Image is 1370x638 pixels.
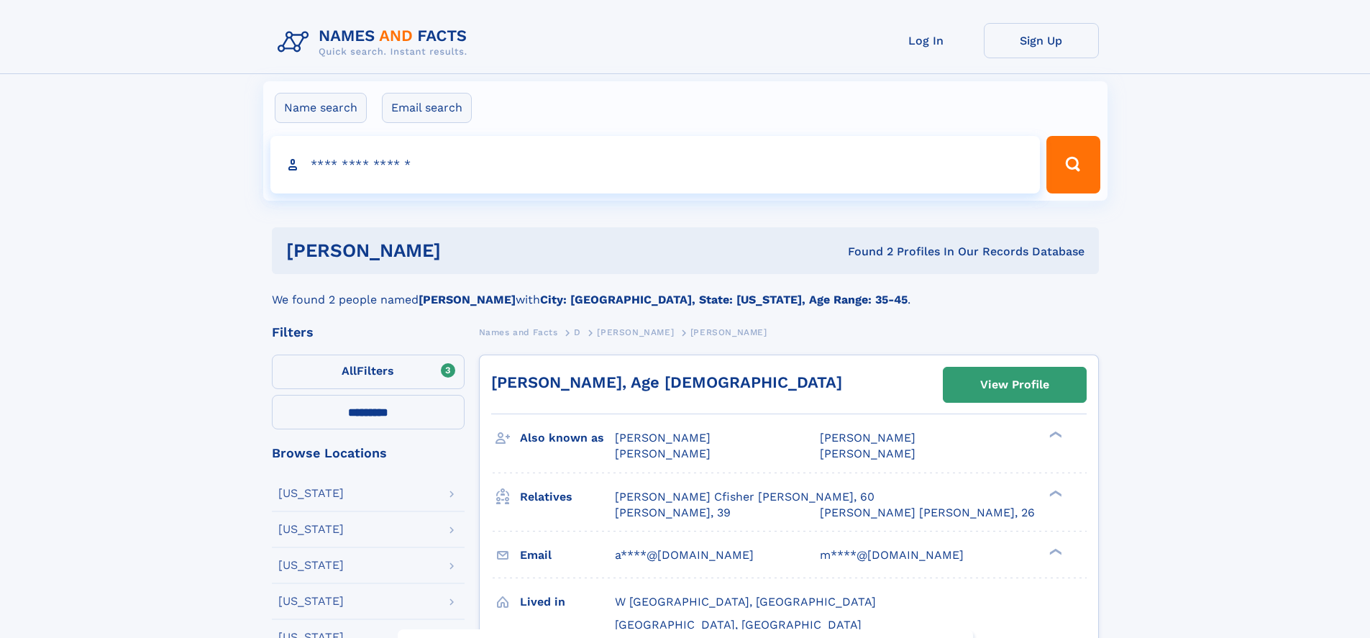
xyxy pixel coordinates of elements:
[820,431,915,445] span: [PERSON_NAME]
[597,323,674,341] a: [PERSON_NAME]
[944,368,1086,402] a: View Profile
[1046,488,1063,498] div: ❯
[275,93,367,123] label: Name search
[615,595,876,609] span: W [GEOGRAPHIC_DATA], [GEOGRAPHIC_DATA]
[1046,430,1063,439] div: ❯
[574,327,581,337] span: D
[419,293,516,306] b: [PERSON_NAME]
[615,447,711,460] span: [PERSON_NAME]
[270,136,1041,193] input: search input
[272,326,465,339] div: Filters
[574,323,581,341] a: D
[869,23,984,58] a: Log In
[615,505,731,521] a: [PERSON_NAME], 39
[520,485,615,509] h3: Relatives
[479,323,558,341] a: Names and Facts
[1046,136,1100,193] button: Search Button
[520,590,615,614] h3: Lived in
[615,431,711,445] span: [PERSON_NAME]
[278,524,344,535] div: [US_STATE]
[1046,547,1063,556] div: ❯
[615,489,874,505] a: [PERSON_NAME] Cfisher [PERSON_NAME], 60
[520,426,615,450] h3: Also known as
[382,93,472,123] label: Email search
[278,488,344,499] div: [US_STATE]
[272,355,465,389] label: Filters
[690,327,767,337] span: [PERSON_NAME]
[520,543,615,568] h3: Email
[286,242,644,260] h1: [PERSON_NAME]
[820,447,915,460] span: [PERSON_NAME]
[644,244,1084,260] div: Found 2 Profiles In Our Records Database
[615,618,862,632] span: [GEOGRAPHIC_DATA], [GEOGRAPHIC_DATA]
[984,23,1099,58] a: Sign Up
[272,274,1099,309] div: We found 2 people named with .
[278,560,344,571] div: [US_STATE]
[540,293,908,306] b: City: [GEOGRAPHIC_DATA], State: [US_STATE], Age Range: 35-45
[820,505,1035,521] a: [PERSON_NAME] [PERSON_NAME], 26
[272,447,465,460] div: Browse Locations
[272,23,479,62] img: Logo Names and Facts
[342,364,357,378] span: All
[278,596,344,607] div: [US_STATE]
[980,368,1049,401] div: View Profile
[597,327,674,337] span: [PERSON_NAME]
[491,373,842,391] a: [PERSON_NAME], Age [DEMOGRAPHIC_DATA]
